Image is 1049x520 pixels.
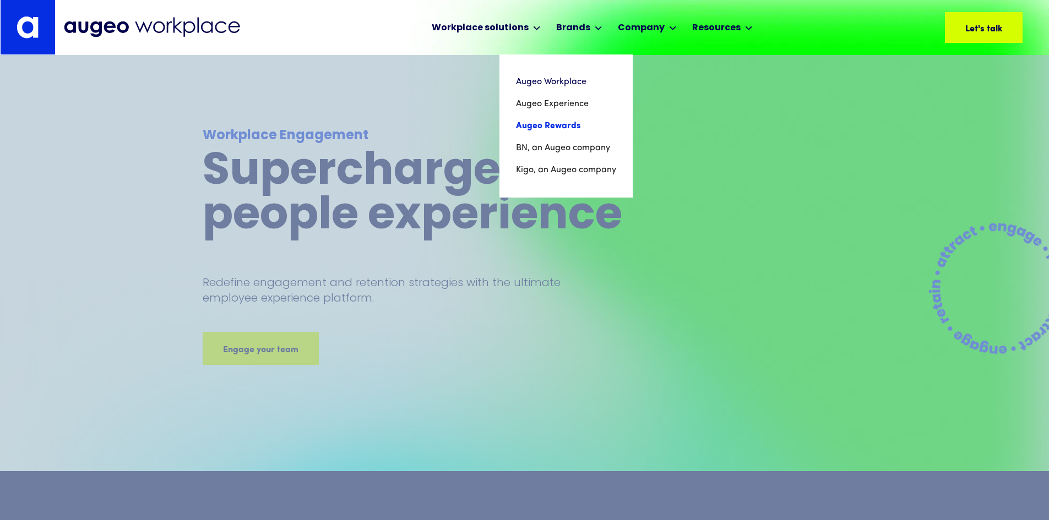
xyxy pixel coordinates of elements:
img: Augeo Workplace business unit full logo in mignight blue. [64,17,240,37]
div: Workplace solutions [432,21,529,35]
nav: Brands [499,54,633,198]
a: Kigo, an Augeo company [516,159,616,181]
a: Augeo Rewards [516,115,616,137]
a: Augeo Workplace [516,71,616,93]
div: Brands [556,21,590,35]
div: Company [618,21,665,35]
div: Resources [692,21,741,35]
img: Augeo's "a" monogram decorative logo in white. [17,16,39,39]
a: BN, an Augeo company [516,137,616,159]
a: Augeo Experience [516,93,616,115]
a: Let's talk [945,12,1023,43]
